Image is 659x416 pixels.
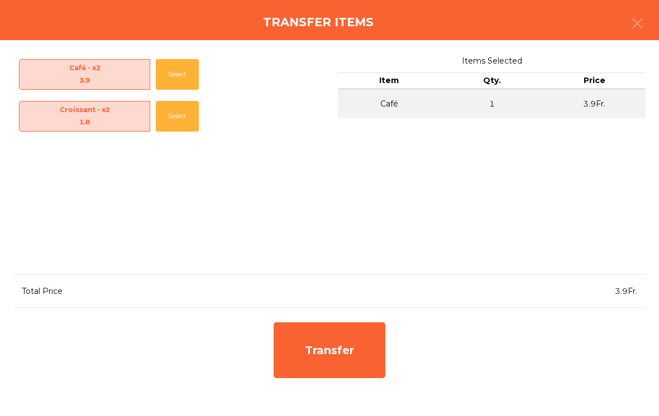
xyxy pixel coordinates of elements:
div: Transfer [274,322,385,378]
td: 1 [441,89,543,118]
td: 3.9Fr. [543,89,646,118]
div: 1.8 [20,116,150,128]
button: Select [156,59,199,90]
td: Café [338,89,441,118]
th: Qty. [441,72,543,89]
span: Croissant - x2 [20,104,150,129]
span: 3.9Fr. [615,286,637,296]
th: Price [543,72,646,89]
th: Item [338,72,441,89]
span: Café - x2 [20,62,150,87]
h4: Transfer items [263,14,374,31]
button: Select [156,101,199,132]
div: 3.9 [20,74,150,86]
span: Total Price [22,286,63,296]
span: Items Selected [338,54,646,69]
